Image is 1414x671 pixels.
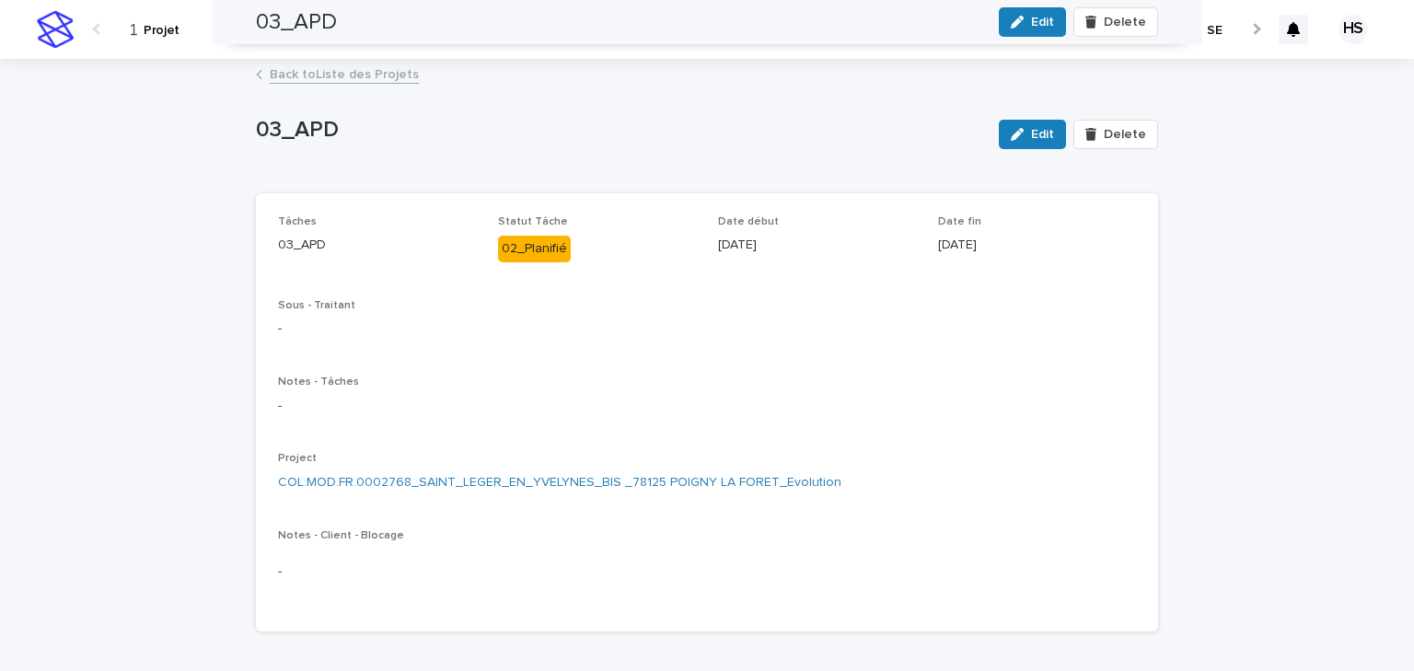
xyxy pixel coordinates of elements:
[1073,120,1158,149] button: Delete
[278,300,355,311] span: Sous - Traitant
[498,216,568,227] span: Statut Tâche
[278,530,404,541] span: Notes - Client - Blocage
[718,216,779,227] span: Date début
[278,216,317,227] span: Tâches
[1031,128,1054,141] span: Edit
[938,216,981,227] span: Date fin
[278,562,1136,582] p: -
[999,120,1066,149] button: Edit
[278,473,841,492] a: COL.MOD.FR.0002768_SAINT_LEGER_EN_YVELYNES_BIS _78125 POIGNY LA FORET_Evolution
[278,376,359,388] span: Notes - Tâches
[278,319,1136,339] p: -
[278,397,1136,416] p: -
[1104,128,1146,141] span: Delete
[498,236,571,262] div: 02_Planifié
[278,236,476,255] p: 03_APD
[256,117,984,144] p: 03_APD
[278,453,317,464] span: Project
[938,236,1136,255] p: [DATE]
[718,236,916,255] p: [DATE]
[1339,15,1368,44] div: HS
[270,63,419,84] a: Back toListe des Projets
[37,11,74,48] img: stacker-logo-s-only.png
